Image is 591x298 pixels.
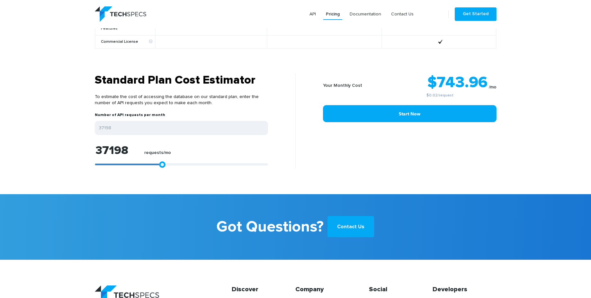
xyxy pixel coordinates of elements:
[307,8,318,20] a: API
[323,8,342,20] a: Pricing
[232,285,295,295] h4: Discover
[95,113,165,121] label: Number of API requests per month
[347,8,384,20] a: Documentation
[323,83,362,88] b: Your Monthly Cost
[144,150,171,159] label: requests/mo
[95,121,268,135] input: Enter your expected number of API requests
[426,94,438,97] a: $0.02
[489,85,497,89] sub: /mo
[369,285,433,295] h4: Social
[323,105,497,122] a: Start Now
[295,285,359,295] h4: Company
[389,8,416,20] a: Contact Us
[427,75,488,90] strong: $743.96
[384,94,497,97] small: /request
[95,6,146,22] img: logo
[216,213,324,240] b: Got Questions?
[327,216,374,237] a: Contact Us
[101,40,153,44] b: Commercial License
[455,7,497,21] a: Get Started
[95,87,268,113] p: To estimate the cost of accessing the database on our standard plan, enter the number of API requ...
[95,73,268,87] h3: Standard Plan Cost Estimator
[433,285,496,295] h4: Developers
